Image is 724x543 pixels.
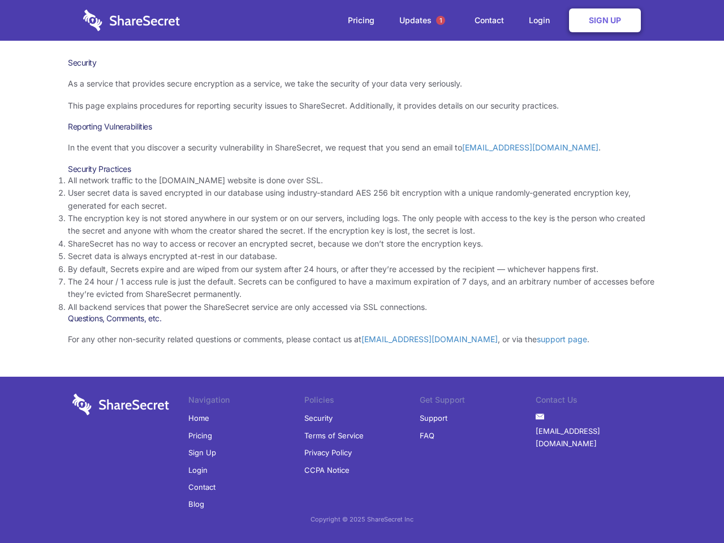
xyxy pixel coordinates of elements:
[569,8,641,32] a: Sign Up
[420,394,536,410] li: Get Support
[68,77,656,90] p: As a service that provides secure encryption as a service, we take the security of your data very...
[68,141,656,154] p: In the event that you discover a security vulnerability in ShareSecret, we request that you send ...
[188,462,208,479] a: Login
[420,410,447,426] a: Support
[68,122,656,132] h3: Reporting Vulnerabilities
[83,10,180,31] img: logo-wordmark-white-trans-d4663122ce5f474addd5e946df7df03e33cb6a1c49d2221995e7729f52c070b2.svg
[420,427,434,444] a: FAQ
[337,3,386,38] a: Pricing
[68,100,656,112] p: This page explains procedures for reporting security issues to ShareSecret. Additionally, it prov...
[436,16,445,25] span: 1
[536,423,652,453] a: [EMAIL_ADDRESS][DOMAIN_NAME]
[304,410,333,426] a: Security
[188,444,216,461] a: Sign Up
[68,250,656,262] li: Secret data is always encrypted at-rest in our database.
[361,334,498,344] a: [EMAIL_ADDRESS][DOMAIN_NAME]
[304,462,350,479] a: CCPA Notice
[68,187,656,212] li: User secret data is saved encrypted in our database using industry-standard AES 256 bit encryptio...
[188,479,216,495] a: Contact
[304,394,420,410] li: Policies
[304,444,352,461] a: Privacy Policy
[537,334,587,344] a: support page
[188,495,204,512] a: Blog
[68,263,656,275] li: By default, Secrets expire and are wiped from our system after 24 hours, or after they’re accesse...
[68,238,656,250] li: ShareSecret has no way to access or recover an encrypted secret, because we don’t store the encry...
[188,410,209,426] a: Home
[463,3,515,38] a: Contact
[68,164,656,174] h3: Security Practices
[68,58,656,68] h1: Security
[68,275,656,301] li: The 24 hour / 1 access rule is just the default. Secrets can be configured to have a maximum expi...
[462,143,598,152] a: [EMAIL_ADDRESS][DOMAIN_NAME]
[68,333,656,346] p: For any other non-security related questions or comments, please contact us at , or via the .
[188,394,304,410] li: Navigation
[72,394,169,415] img: logo-wordmark-white-trans-d4663122ce5f474addd5e946df7df03e33cb6a1c49d2221995e7729f52c070b2.svg
[518,3,567,38] a: Login
[188,427,212,444] a: Pricing
[68,301,656,313] li: All backend services that power the ShareSecret service are only accessed via SSL connections.
[536,394,652,410] li: Contact Us
[68,313,656,324] h3: Questions, Comments, etc.
[304,427,364,444] a: Terms of Service
[68,174,656,187] li: All network traffic to the [DOMAIN_NAME] website is done over SSL.
[68,212,656,238] li: The encryption key is not stored anywhere in our system or on our servers, including logs. The on...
